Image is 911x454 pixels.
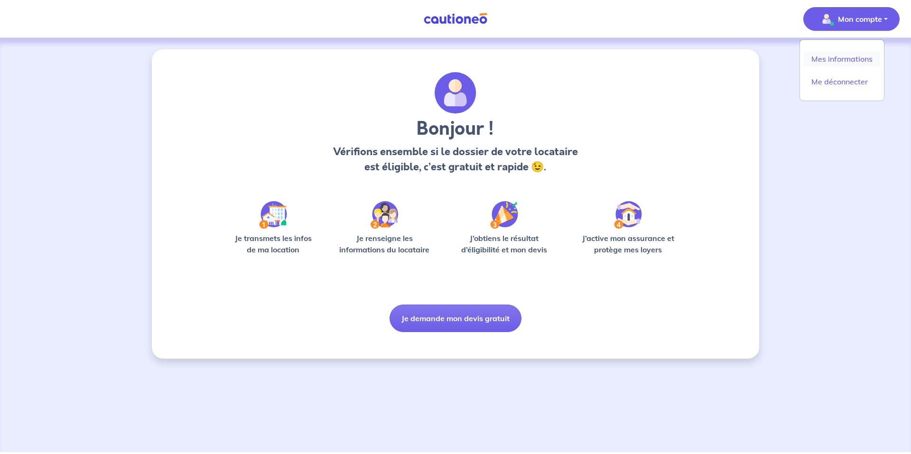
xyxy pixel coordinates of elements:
[573,232,683,255] p: J’active mon assurance et protège mes loyers
[420,13,491,25] img: Cautioneo
[390,305,521,332] button: Je demande mon devis gratuit
[614,201,642,229] img: /static/bfff1cf634d835d9112899e6a3df1a5d/Step-4.svg
[451,232,558,255] p: J’obtiens le résultat d’éligibilité et mon devis
[838,13,882,25] p: Mon compte
[259,201,287,229] img: /static/90a569abe86eec82015bcaae536bd8e6/Step-1.svg
[804,51,880,66] a: Mes informations
[334,232,436,255] p: Je renseigne les informations du locataire
[819,11,834,27] img: illu_account_valid_menu.svg
[804,74,880,89] a: Me déconnecter
[435,72,476,114] img: archivate
[371,201,398,229] img: /static/c0a346edaed446bb123850d2d04ad552/Step-2.svg
[228,232,318,255] p: Je transmets les infos de ma location
[803,7,900,31] button: illu_account_valid_menu.svgMon compte
[330,144,580,175] p: Vérifions ensemble si le dossier de votre locataire est éligible, c’est gratuit et rapide 😉.
[490,201,518,229] img: /static/f3e743aab9439237c3e2196e4328bba9/Step-3.svg
[799,39,884,101] div: illu_account_valid_menu.svgMon compte
[330,118,580,140] h3: Bonjour !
